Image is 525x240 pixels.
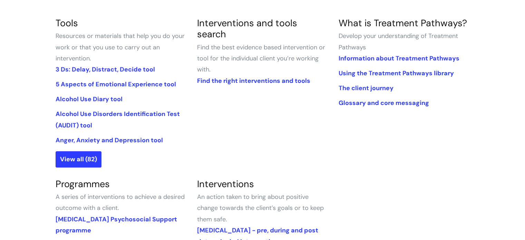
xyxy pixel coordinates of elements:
[56,17,78,29] a: Tools
[338,99,429,107] a: Glossary and core messaging
[338,54,459,63] a: Information about Treatment Pathways
[56,215,177,234] a: [MEDICAL_DATA] Psychosocial Support programme
[56,193,185,212] span: A series of interventions to achieve a desired outcome with a client.
[197,77,310,85] a: Find the right interventions and tools
[338,69,454,77] a: Using the Treatment Pathways library
[56,95,123,103] a: Alcohol Use Diary tool
[338,32,458,51] span: Develop your understanding of Treatment Pathways
[56,178,110,190] a: Programmes
[197,178,254,190] a: Interventions
[56,151,101,167] a: View all (82)
[197,193,323,223] span: An action taken to bring about positive change towards the client’s goals or to keep them safe.
[56,80,176,88] a: 5 Aspects of Emotional Experience tool
[56,32,185,63] span: Resources or materials that help you do your work or that you use to carry out an intervention.
[338,17,467,29] a: What is Treatment Pathways?
[338,84,393,92] a: The client journey
[56,110,180,129] a: Alcohol Use Disorders Identification Test (AUDIT) tool
[197,17,297,40] a: Interventions and tools search
[197,43,325,74] span: Find the best evidence based intervention or tool for the individual client you’re working with.
[56,65,155,74] a: 3 Ds: Delay, Distract, Decide tool
[56,136,163,144] a: Anger, Anxiety and Depression tool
